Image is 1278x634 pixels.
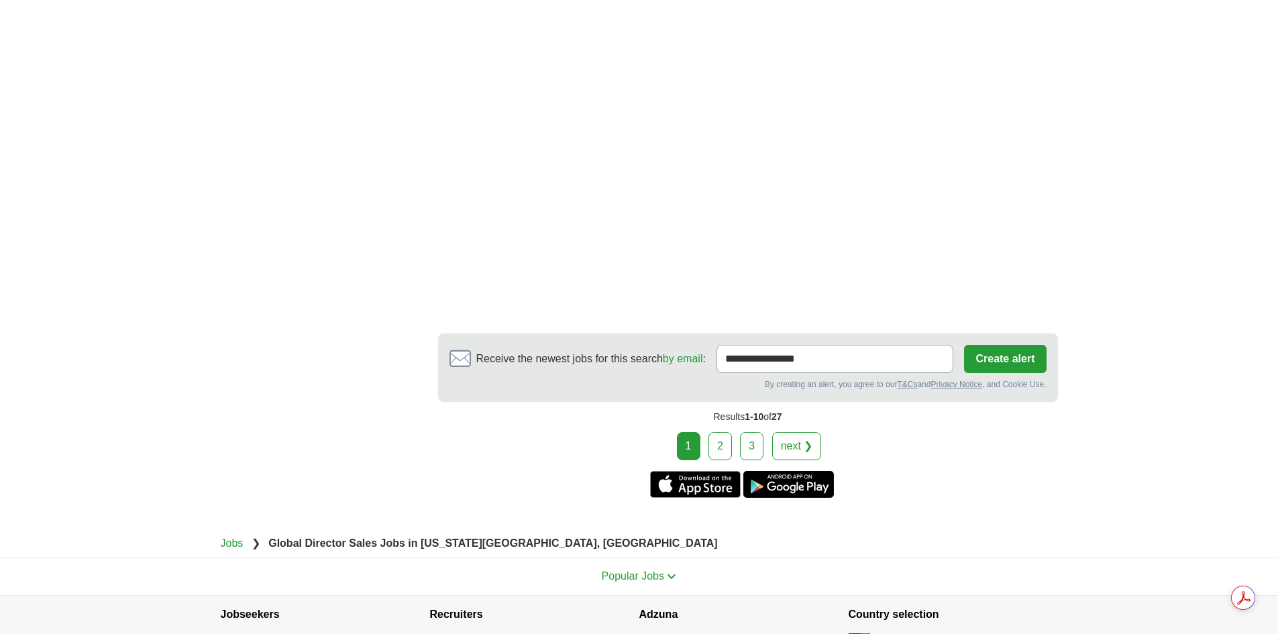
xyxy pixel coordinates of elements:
div: Results of [438,402,1058,432]
a: 2 [708,432,732,460]
img: toggle icon [667,574,676,580]
span: 1-10 [745,411,763,422]
a: Get the iPhone app [650,471,741,498]
a: 3 [740,432,763,460]
span: 27 [771,411,782,422]
a: Privacy Notice [930,380,982,389]
div: 1 [677,432,700,460]
div: By creating an alert, you agree to our and , and Cookie Use. [449,378,1047,390]
a: next ❯ [772,432,822,460]
span: Popular Jobs [602,570,664,582]
h4: Country selection [849,596,1058,633]
strong: Global Director Sales Jobs in [US_STATE][GEOGRAPHIC_DATA], [GEOGRAPHIC_DATA] [268,537,717,549]
a: T&Cs [897,380,917,389]
a: Jobs [221,537,244,549]
a: Get the Android app [743,471,834,498]
button: Create alert [964,345,1046,373]
span: Receive the newest jobs for this search : [476,351,706,367]
span: ❯ [252,537,260,549]
a: by email [663,353,703,364]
